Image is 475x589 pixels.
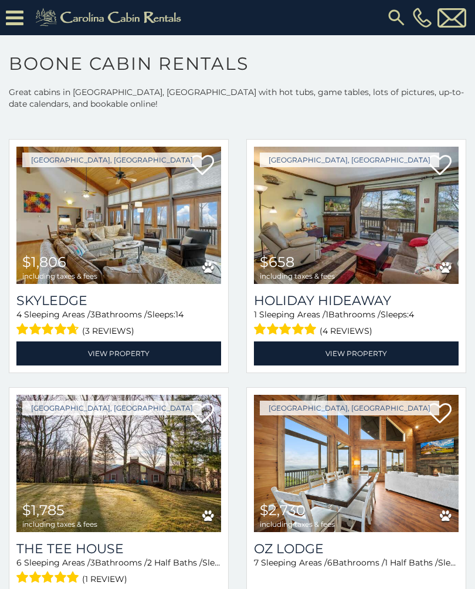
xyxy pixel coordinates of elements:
[22,153,202,167] a: [GEOGRAPHIC_DATA], [GEOGRAPHIC_DATA]
[260,272,335,280] span: including taxes & fees
[254,293,459,309] a: Holiday Hideaway
[386,7,407,28] img: search-regular.svg
[260,520,335,528] span: including taxes & fees
[16,395,221,532] a: The Tee House $1,785 including taxes & fees
[260,401,439,415] a: [GEOGRAPHIC_DATA], [GEOGRAPHIC_DATA]
[29,6,191,29] img: Khaki-logo.png
[254,557,459,587] div: Sleeping Areas / Bathrooms / Sleeps:
[22,520,97,528] span: including taxes & fees
[16,147,221,284] img: Skyledge
[16,557,221,587] div: Sleeping Areas / Bathrooms / Sleeps:
[16,541,221,557] a: The Tee House
[82,323,134,338] span: (3 reviews)
[22,253,66,270] span: $1,806
[147,557,202,568] span: 2 Half Baths /
[260,502,306,519] span: $2,730
[254,147,459,284] img: Holiday Hideaway
[327,557,333,568] span: 6
[254,557,259,568] span: 7
[16,341,221,365] a: View Property
[254,147,459,284] a: Holiday Hideaway $658 including taxes & fees
[254,541,459,557] a: Oz Lodge
[254,341,459,365] a: View Property
[175,309,184,320] span: 14
[254,395,459,532] a: Oz Lodge $2,730 including taxes & fees
[428,402,452,426] a: Add to favorites
[191,154,214,178] a: Add to favorites
[16,557,22,568] span: 6
[90,309,95,320] span: 3
[16,147,221,284] a: Skyledge $1,806 including taxes & fees
[16,309,221,338] div: Sleeping Areas / Bathrooms / Sleeps:
[22,502,65,519] span: $1,785
[254,395,459,532] img: Oz Lodge
[191,402,214,426] a: Add to favorites
[22,272,97,280] span: including taxes & fees
[320,323,372,338] span: (4 reviews)
[254,309,459,338] div: Sleeping Areas / Bathrooms / Sleeps:
[409,309,414,320] span: 4
[260,253,294,270] span: $658
[90,557,95,568] span: 3
[16,395,221,532] img: The Tee House
[410,8,435,28] a: [PHONE_NUMBER]
[428,154,452,178] a: Add to favorites
[82,571,127,587] span: (1 review)
[260,153,439,167] a: [GEOGRAPHIC_DATA], [GEOGRAPHIC_DATA]
[385,557,438,568] span: 1 Half Baths /
[22,401,202,415] a: [GEOGRAPHIC_DATA], [GEOGRAPHIC_DATA]
[16,293,221,309] a: Skyledge
[325,309,328,320] span: 1
[254,309,257,320] span: 1
[16,309,22,320] span: 4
